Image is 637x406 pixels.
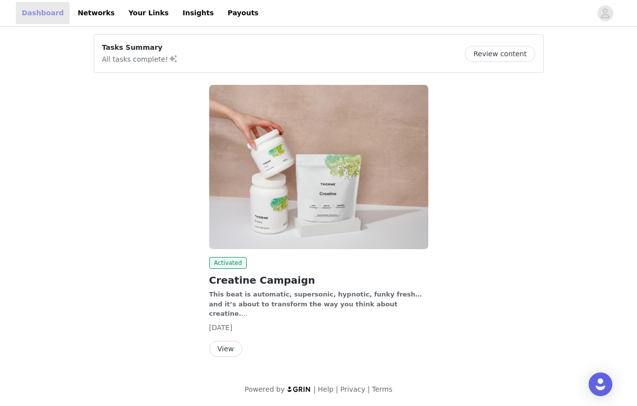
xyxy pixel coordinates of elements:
[372,385,392,393] a: Terms
[209,345,242,353] a: View
[222,2,264,24] a: Payouts
[209,341,242,357] button: View
[589,372,612,396] div: Open Intercom Messenger
[102,53,178,65] p: All tasks complete!
[209,291,422,317] strong: This beat is automatic, supersonic, hypnotic, funky fresh… and it’s about to transform the way yo...
[313,385,316,393] span: |
[336,385,338,393] span: |
[177,2,220,24] a: Insights
[368,385,370,393] span: |
[209,324,232,332] span: [DATE]
[209,85,428,249] img: Thorne
[245,385,285,393] span: Powered by
[318,385,334,393] a: Help
[209,273,428,288] h2: Creatine Campaign
[16,2,70,24] a: Dashboard
[340,385,366,393] a: Privacy
[72,2,120,24] a: Networks
[287,386,311,392] img: logo
[102,42,178,53] p: Tasks Summary
[122,2,175,24] a: Your Links
[209,257,247,269] span: Activated
[600,5,610,21] div: avatar
[465,46,535,62] button: Review content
